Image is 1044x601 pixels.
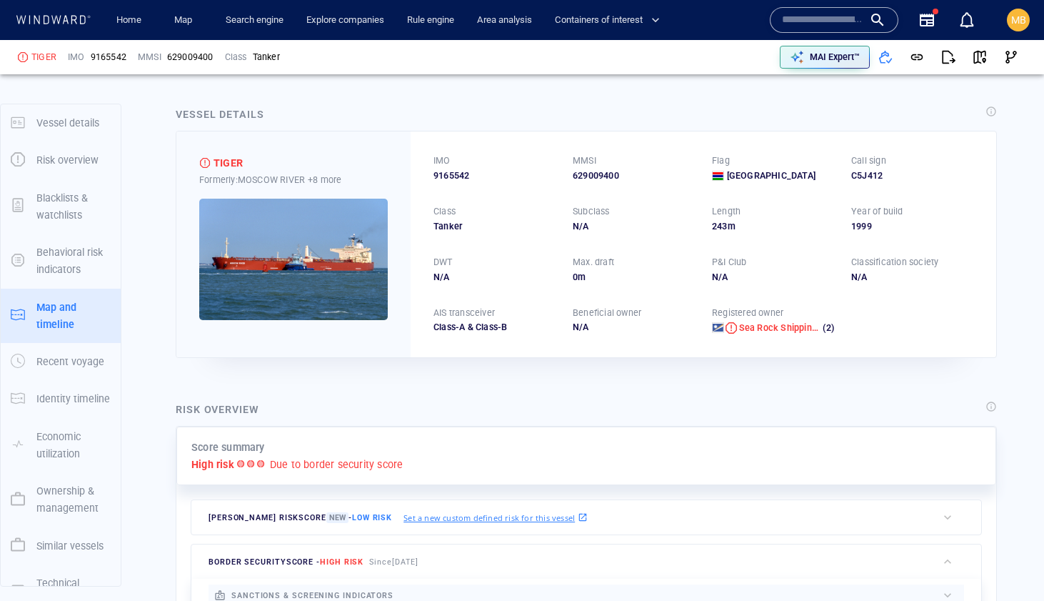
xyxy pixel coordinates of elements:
a: Ownership & management [1,492,121,506]
p: Call sign [851,154,886,167]
span: border security score - [209,557,363,567]
p: P&I Club [712,256,747,269]
a: Economic utilization [1,437,121,451]
p: Map and timeline [36,299,111,334]
button: MAI Expert™ [780,46,870,69]
div: Formerly: MOSCOW RIVER [199,172,388,187]
div: TIGER [31,51,56,64]
button: Ownership & management [1,472,121,527]
div: 1999 [851,220,973,233]
span: N/A [573,322,589,332]
a: Risk overview [1,153,121,167]
p: Set a new custom defined risk for this vessel [403,512,575,524]
p: +8 more [308,172,341,187]
span: Since [DATE] [369,557,418,567]
a: Identity timeline [1,392,121,405]
a: Similar vessels [1,538,121,552]
span: (2) [820,322,834,334]
div: TIGER [214,154,243,172]
div: High risk due to smuggling related indicators [17,52,29,62]
a: Set a new custom defined risk for this vessel [403,510,588,525]
a: Search engine [220,8,289,33]
a: Home [111,8,147,33]
p: Similar vessels [36,537,104,555]
p: AIS transceiver [433,307,495,319]
button: Identity timeline [1,380,121,417]
button: Recent voyage [1,343,121,380]
span: High risk [320,557,363,567]
button: Containers of interest [549,8,672,33]
p: Behavioral risk indicators [36,244,111,279]
div: 629009400 [573,169,695,182]
p: Risk overview [36,152,99,169]
button: Economic utilization [1,418,121,473]
span: 0 [573,272,578,282]
p: MAI Expert™ [810,51,860,64]
p: Recent voyage [36,353,104,370]
span: 9165542 [433,169,469,182]
button: Behavioral risk indicators [1,234,121,289]
div: N/A [851,271,973,284]
div: High risk due to smuggling related indicators [199,158,211,168]
p: Registered owner [712,307,783,319]
button: View on map [964,41,995,73]
p: IMO [68,51,85,64]
p: Flag [712,154,730,167]
p: Blacklists & watchlists [36,189,111,224]
div: Tanker [433,220,556,233]
p: Length [712,205,741,218]
button: Vessel details [1,104,121,141]
div: Vessel details [176,106,264,123]
button: Blacklists & watchlists [1,179,121,234]
span: m [578,272,586,282]
span: New [326,512,348,523]
div: 629009400 [167,51,214,64]
a: Vessel details [1,115,121,129]
span: Class-A [433,322,465,332]
button: Visual Link Analysis [995,41,1027,73]
div: C5J412 [851,169,973,182]
button: Risk overview [1,141,121,179]
a: Sea Rock Shipping Inc. (2) [739,322,834,334]
span: MB [1011,14,1026,26]
p: Subclass [573,205,610,218]
button: Area analysis [471,8,538,33]
div: Notification center [958,11,975,29]
span: Containers of interest [555,12,660,29]
a: Behavioral risk indicators [1,254,121,267]
button: Export report [933,41,964,73]
p: Max. draft [573,256,614,269]
button: Map and timeline [1,289,121,344]
div: N/A [433,271,556,284]
a: Technical details [1,584,121,597]
a: Explore companies [301,8,390,33]
span: & [468,322,473,332]
span: [PERSON_NAME] risk score - [209,512,392,523]
iframe: Chat [983,537,1033,590]
a: Map and timeline [1,308,121,322]
button: Get link [901,41,933,73]
span: 243 [712,221,728,232]
div: N/A [573,220,695,233]
div: N/A [712,271,834,284]
button: Map [163,8,209,33]
span: Sea Rock Shipping Inc. [739,322,835,333]
button: Add to vessel list [870,41,901,73]
p: Year of build [851,205,903,218]
a: Recent voyage [1,354,121,368]
span: m [728,221,736,232]
div: Risk overview [176,401,259,418]
button: Home [106,8,151,33]
button: Similar vessels [1,527,121,565]
p: Vessel details [36,114,99,131]
span: Class-B [465,322,507,332]
p: Due to border security score [270,456,403,473]
p: DWT [433,256,453,269]
a: Rule engine [401,8,460,33]
p: High risk [191,456,234,473]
